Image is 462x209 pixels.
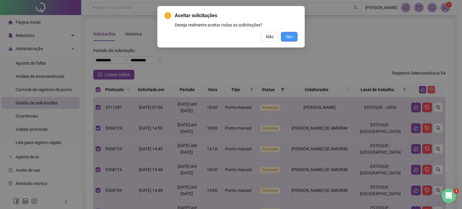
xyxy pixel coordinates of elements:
iframe: Intercom live chat [442,189,456,203]
span: 1 [454,189,459,193]
button: Não [261,32,279,41]
span: exclamation-circle [165,12,171,19]
span: Sim [286,33,293,40]
div: Deseja realmente aceitar todas as solicitações? [175,22,297,28]
button: Sim [281,32,297,41]
span: Aceitar solicitações [175,12,297,19]
span: Não [266,33,274,40]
